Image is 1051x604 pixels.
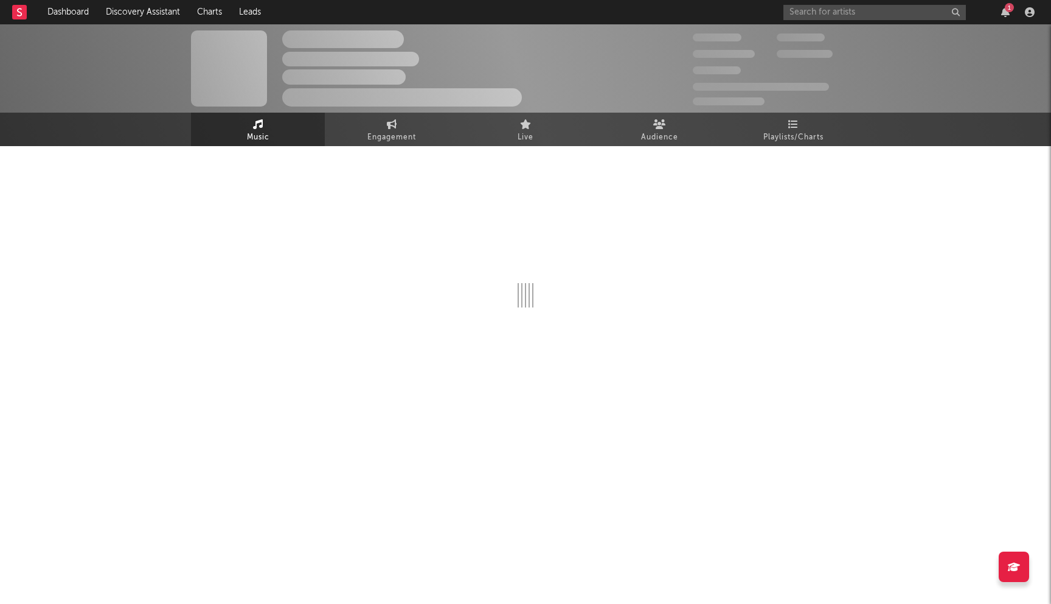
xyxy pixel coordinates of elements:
[726,113,860,146] a: Playlists/Charts
[693,83,829,91] span: 50,000,000 Monthly Listeners
[367,130,416,145] span: Engagement
[777,33,825,41] span: 100,000
[763,130,824,145] span: Playlists/Charts
[693,66,741,74] span: 100,000
[518,130,533,145] span: Live
[247,130,269,145] span: Music
[592,113,726,146] a: Audience
[1001,7,1010,17] button: 1
[693,97,765,105] span: Jump Score: 85.0
[1005,3,1014,12] div: 1
[459,113,592,146] a: Live
[693,33,741,41] span: 300,000
[191,113,325,146] a: Music
[693,50,755,58] span: 50,000,000
[641,130,678,145] span: Audience
[325,113,459,146] a: Engagement
[777,50,833,58] span: 1,000,000
[783,5,966,20] input: Search for artists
